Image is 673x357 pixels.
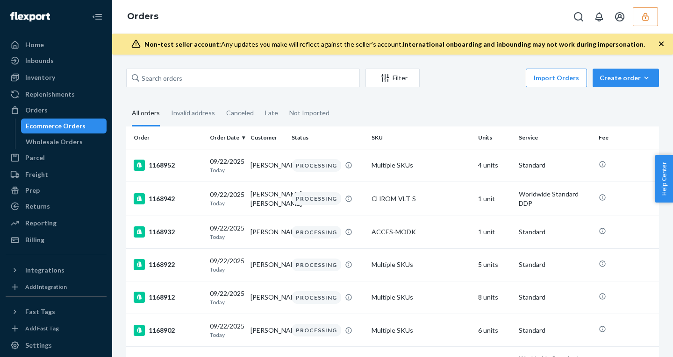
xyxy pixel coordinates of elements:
td: 5 units [474,248,515,281]
div: Inventory [25,73,55,82]
p: Today [210,331,243,339]
a: Add Fast Tag [6,323,107,334]
div: 1168952 [134,160,202,171]
td: Multiple SKUs [368,248,474,281]
p: Standard [519,227,591,237]
a: Parcel [6,150,107,165]
a: Billing [6,232,107,247]
div: Inbounds [25,56,54,65]
th: SKU [368,126,474,149]
a: Inventory [6,70,107,85]
td: 6 units [474,314,515,347]
div: Late [265,101,278,125]
div: Home [25,40,44,49]
div: Integrations [25,266,64,275]
div: PROCESSING [292,159,341,172]
button: Open account menu [610,7,629,26]
td: [PERSON_NAME] [247,314,287,347]
th: Fee [595,126,659,149]
div: 09/22/2025 [210,322,243,339]
p: Today [210,166,243,174]
div: 09/22/2025 [210,157,243,174]
td: Multiple SKUs [368,281,474,314]
p: Today [210,298,243,306]
div: Reporting [25,218,57,228]
div: Add Fast Tag [25,324,59,332]
div: Add Integration [25,283,67,291]
div: Freight [25,170,48,179]
div: 1168932 [134,226,202,238]
th: Order [126,126,206,149]
div: Billing [25,235,44,245]
div: PROCESSING [292,192,341,205]
div: Invalid address [171,101,215,125]
a: Settings [6,338,107,353]
th: Units [474,126,515,149]
div: Ecommerce Orders [26,121,86,131]
div: PROCESSING [292,291,341,304]
div: 09/22/2025 [210,256,243,273]
td: Multiple SKUs [368,149,474,182]
button: Open notifications [590,7,609,26]
div: CHROM-VLT-S [372,194,471,203]
div: 1168942 [134,193,202,204]
div: Settings [25,341,52,350]
button: Open Search Box [569,7,588,26]
a: Returns [6,199,107,214]
div: ACCES-MODK [372,227,471,237]
div: Canceled [226,101,254,125]
button: Import Orders [526,69,587,87]
div: Orders [25,105,48,115]
div: Any updates you make will reflect against the seller's account. [144,40,645,49]
div: All orders [132,101,160,126]
div: Fast Tags [25,307,55,316]
th: Status [288,126,368,149]
div: 09/22/2025 [210,289,243,306]
input: Search orders [126,69,360,87]
div: Not Imported [289,101,329,125]
button: Help Center [655,155,673,203]
p: Today [210,266,243,273]
a: Home [6,37,107,52]
a: Reporting [6,216,107,231]
div: Filter [366,73,419,83]
a: Replenishments [6,87,107,102]
td: [PERSON_NAME] [PERSON_NAME] [247,182,287,216]
div: PROCESSING [292,226,341,238]
p: Standard [519,293,591,302]
div: Parcel [25,153,45,162]
div: 1168902 [134,325,202,336]
div: Wholesale Orders [26,137,83,147]
a: Freight [6,167,107,182]
th: Service [515,126,595,149]
a: Orders [127,11,158,21]
button: Filter [365,69,420,87]
p: Standard [519,161,591,170]
td: 4 units [474,149,515,182]
div: 09/22/2025 [210,190,243,207]
a: Wholesale Orders [21,134,107,149]
p: Worldwide Standard DDP [519,189,591,208]
p: Today [210,233,243,241]
div: PROCESSING [292,324,341,336]
p: Standard [519,260,591,269]
p: Today [210,199,243,207]
div: Customer [251,133,284,141]
td: Multiple SKUs [368,314,474,347]
button: Close Navigation [88,7,107,26]
span: Non-test seller account: [144,40,221,48]
div: PROCESSING [292,259,341,271]
a: Prep [6,183,107,198]
a: Ecommerce Orders [21,119,107,133]
a: Orders [6,103,107,118]
td: [PERSON_NAME] [247,149,287,182]
button: Integrations [6,263,107,278]
td: 1 unit [474,216,515,248]
ol: breadcrumbs [120,3,166,30]
img: Flexport logo [10,12,50,21]
div: Create order [600,73,652,83]
span: International onboarding and inbounding may not work during impersonation. [403,40,645,48]
div: 09/22/2025 [210,224,243,241]
td: 1 unit [474,182,515,216]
